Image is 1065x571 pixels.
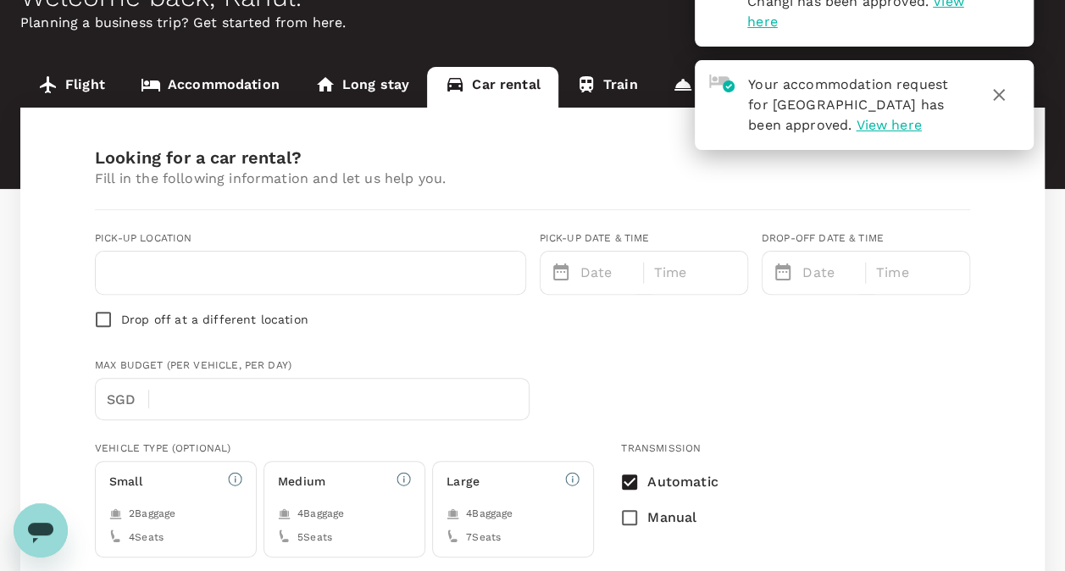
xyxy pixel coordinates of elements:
[558,67,656,108] a: Train
[709,75,735,92] img: hotel-approved
[580,263,634,283] p: Date
[14,503,68,557] iframe: Button to launch messaging window
[109,473,142,491] h6: Small
[647,507,696,528] p: Manual
[654,263,687,283] p: Time
[121,311,308,328] p: Drop off at a different location
[466,506,513,523] span: 4 Baggage
[466,529,501,546] span: 7 Seats
[447,473,480,491] h6: Large
[278,473,325,491] h6: Medium
[297,506,344,523] span: 4 Baggage
[647,472,718,492] p: Automatic
[802,263,856,283] p: Date
[876,263,909,283] p: Time
[856,117,921,133] span: View here
[655,67,785,108] a: Concierge
[20,67,123,108] a: Flight
[621,441,729,457] div: Transmission
[95,358,530,374] div: Max Budget (per vehicle, per day)
[762,230,970,247] div: Drop-off date & time
[20,13,1045,33] p: Planning a business trip? Get started from here.
[129,529,164,546] span: 4 Seats
[95,441,594,457] div: Vehicle type (optional)
[748,76,948,133] span: Your accommodation request for [GEOGRAPHIC_DATA] has been approved.
[297,67,427,108] a: Long stay
[95,169,970,189] p: Fill in the following information and let us help you.
[95,230,310,247] div: Pick-up location
[129,506,175,523] span: 2 Baggage
[95,148,970,168] h3: Looking for a car rental?
[123,67,297,108] a: Accommodation
[427,67,558,108] a: Car rental
[297,529,332,546] span: 5 Seats
[107,390,148,410] p: SGD
[540,230,748,247] div: Pick-up date & time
